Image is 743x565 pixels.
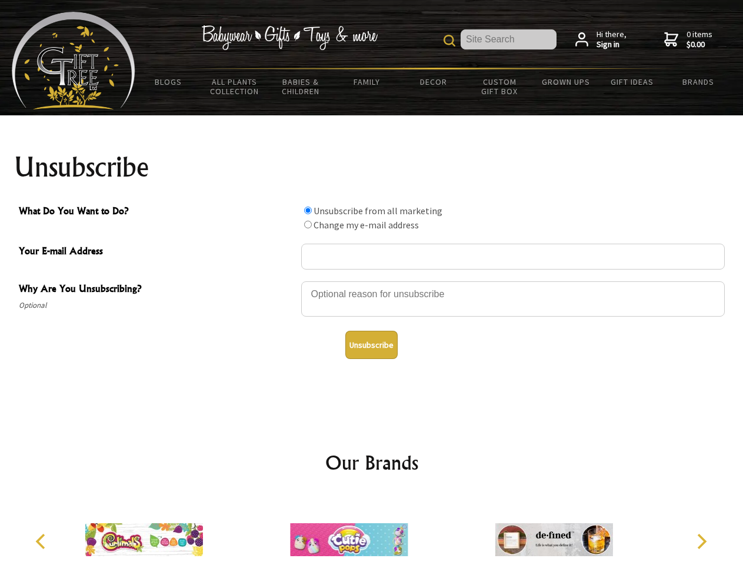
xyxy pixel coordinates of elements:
span: 0 items [687,29,712,50]
a: Brands [665,69,732,94]
a: 0 items$0.00 [664,29,712,50]
label: Unsubscribe from all marketing [314,205,442,217]
span: Your E-mail Address [19,244,295,261]
a: Babies & Children [268,69,334,104]
a: Grown Ups [532,69,599,94]
input: Site Search [461,29,557,49]
img: Babywear - Gifts - Toys & more [201,25,378,50]
span: What Do You Want to Do? [19,204,295,221]
a: Custom Gift Box [467,69,533,104]
img: Babyware - Gifts - Toys and more... [12,12,135,109]
button: Next [688,529,714,554]
input: What Do You Want to Do? [304,207,312,214]
a: Hi there,Sign in [575,29,627,50]
span: Why Are You Unsubscribing? [19,281,295,298]
a: Decor [400,69,467,94]
a: BLOGS [135,69,202,94]
strong: Sign in [597,39,627,50]
span: Optional [19,298,295,313]
input: Your E-mail Address [301,244,725,270]
strong: $0.00 [687,39,712,50]
a: All Plants Collection [202,69,268,104]
button: Previous [29,529,55,554]
textarea: Why Are You Unsubscribing? [301,281,725,317]
h2: Our Brands [24,448,720,477]
img: product search [444,35,455,46]
span: Hi there, [597,29,627,50]
a: Gift Ideas [599,69,665,94]
h1: Unsubscribe [14,153,729,181]
label: Change my e-mail address [314,219,419,231]
input: What Do You Want to Do? [304,221,312,228]
a: Family [334,69,401,94]
button: Unsubscribe [345,331,398,359]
